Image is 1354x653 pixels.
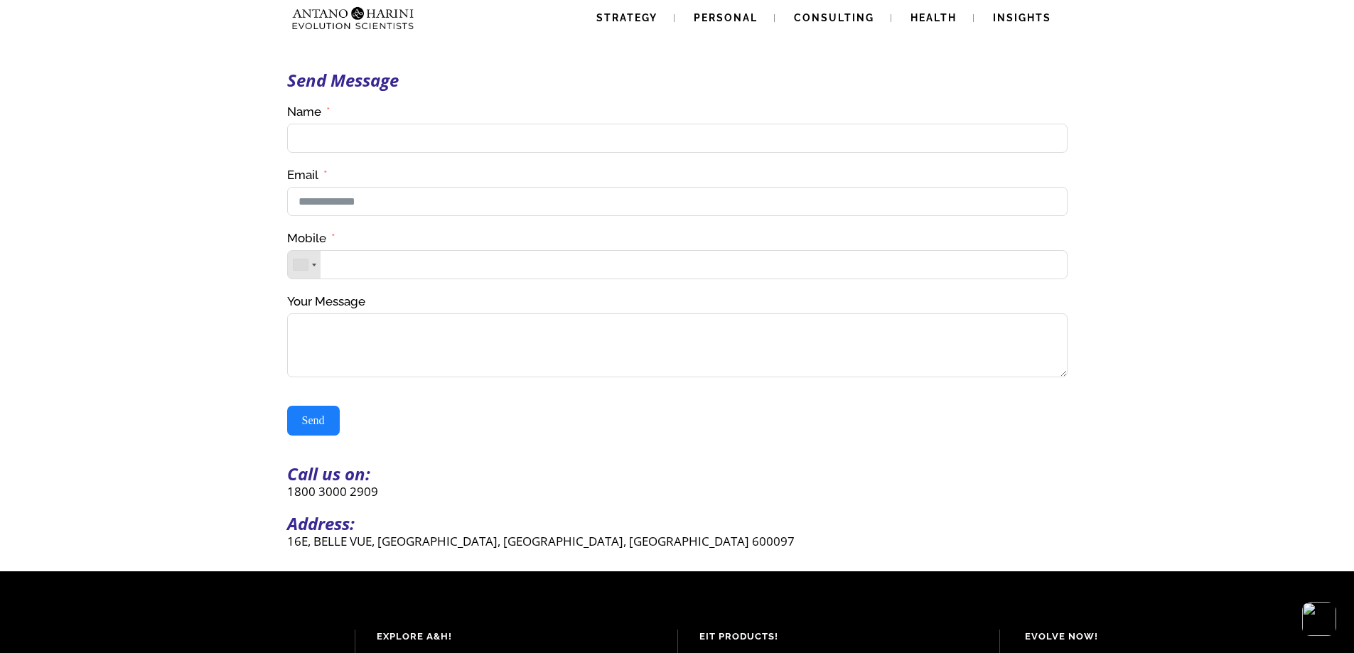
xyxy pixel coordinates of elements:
span: Strategy [596,12,657,23]
label: Email [287,167,328,183]
p: 16E, BELLE VUE, [GEOGRAPHIC_DATA], [GEOGRAPHIC_DATA], [GEOGRAPHIC_DATA] 600097 [287,533,1068,549]
label: Mobile [287,230,335,247]
strong: Send Message [287,68,399,92]
span: Insights [993,12,1051,23]
strong: Address: [287,512,355,535]
input: Email [287,187,1068,216]
span: Health [910,12,957,23]
label: Your Message [287,293,365,310]
h4: Explore A&H! [377,630,656,644]
p: 1800 3000 2909 [287,483,1068,500]
div: Telephone country code [288,251,321,279]
h4: EIT Products! [699,630,979,644]
strong: Call us on: [287,462,370,485]
button: Send [287,406,340,436]
span: Personal [694,12,758,23]
span: Consulting [794,12,874,23]
h4: Evolve Now! [1025,630,1322,644]
input: Mobile [287,250,1068,279]
textarea: Your Message [287,313,1068,377]
label: Name [287,104,331,120]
